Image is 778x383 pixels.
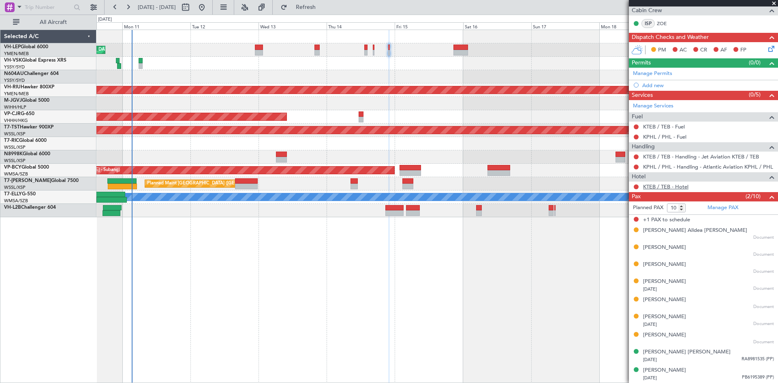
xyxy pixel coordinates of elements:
[753,268,774,275] span: Document
[4,104,26,110] a: WIHH/HLP
[4,131,26,137] a: WSSL/XSP
[643,153,759,160] a: KTEB / TEB - Handling - Jet Aviation KTEB / TEB
[632,112,643,122] span: Fuel
[753,285,774,292] span: Document
[395,22,463,30] div: Fri 15
[4,125,53,130] a: T7-TSTHawker 900XP
[122,22,190,30] div: Mon 11
[707,204,738,212] a: Manage PAX
[4,98,49,103] a: M-JGVJGlobal 5000
[98,16,112,23] div: [DATE]
[4,152,23,156] span: N8998K
[259,22,327,30] div: Wed 13
[643,331,686,339] div: [PERSON_NAME]
[753,304,774,310] span: Document
[4,111,21,116] span: VP-CJR
[4,51,29,57] a: YMEN/MEB
[463,22,531,30] div: Sat 16
[720,46,727,54] span: AF
[753,234,774,241] span: Document
[4,205,56,210] a: VH-L2BChallenger 604
[643,357,657,363] span: [DATE]
[4,178,51,183] span: T7-[PERSON_NAME]
[4,64,25,70] a: YSSY/SYD
[749,90,761,99] span: (0/5)
[643,163,773,170] a: KPHL / PHL - Handling - Atlantic Aviation KPHL / PHL
[643,133,686,140] a: KPHL / PHL - Fuel
[643,216,690,224] span: +1 PAX to schedule
[632,192,641,201] span: Pax
[643,244,686,252] div: [PERSON_NAME]
[753,339,774,346] span: Document
[643,366,686,374] div: [PERSON_NAME]
[658,46,666,54] span: PM
[4,77,25,83] a: YSSY/SYD
[4,138,19,143] span: T7-RIC
[4,45,48,49] a: VH-LEPGlobal 6000
[4,144,26,150] a: WSSL/XSP
[4,111,34,116] a: VP-CJRG-650
[632,6,662,15] span: Cabin Crew
[742,374,774,381] span: PB6195389 (PP)
[642,82,774,89] div: Add new
[746,192,761,201] span: (2/10)
[289,4,323,10] span: Refresh
[633,102,673,110] a: Manage Services
[4,138,47,143] a: T7-RICGlobal 6000
[4,178,79,183] a: T7-[PERSON_NAME]Global 7500
[4,85,21,90] span: VH-RIU
[643,321,657,327] span: [DATE]
[749,58,761,67] span: (0/0)
[4,165,49,170] a: VP-BCYGlobal 5000
[4,192,36,197] a: T7-ELLYG-550
[633,70,672,78] a: Manage Permits
[700,46,707,54] span: CR
[740,46,746,54] span: FP
[4,58,66,63] a: VH-VSKGlobal Express XRS
[190,22,259,30] div: Tue 12
[4,205,21,210] span: VH-L2B
[4,165,21,170] span: VP-BCY
[4,91,29,97] a: YMEN/MEB
[25,1,71,13] input: Trip Number
[643,286,657,292] span: [DATE]
[138,4,176,11] span: [DATE] - [DATE]
[643,123,685,130] a: KTEB / TEB - Fuel
[680,46,687,54] span: AC
[753,251,774,258] span: Document
[632,91,653,100] span: Services
[4,98,22,103] span: M-JGVJ
[643,348,731,356] div: [PERSON_NAME] [PERSON_NAME]
[643,261,686,269] div: [PERSON_NAME]
[4,45,21,49] span: VH-LEP
[4,192,22,197] span: T7-ELLY
[4,85,54,90] a: VH-RIUHawker 800XP
[643,227,747,235] div: [PERSON_NAME] Alldea [PERSON_NAME]
[4,118,28,124] a: VHHH/HKG
[633,204,663,212] label: Planned PAX
[657,20,675,27] a: ZOE
[4,58,22,63] span: VH-VSK
[641,19,655,28] div: ISP
[643,313,686,321] div: [PERSON_NAME]
[4,71,24,76] span: N604AU
[21,19,85,25] span: All Aircraft
[531,22,599,30] div: Sun 17
[632,33,709,42] span: Dispatch Checks and Weather
[643,375,657,381] span: [DATE]
[4,71,59,76] a: N604AUChallenger 604
[632,142,655,152] span: Handling
[753,321,774,327] span: Document
[632,172,645,182] span: Hotel
[4,184,26,190] a: WSSL/XSP
[9,16,88,29] button: All Aircraft
[632,58,651,68] span: Permits
[4,158,26,164] a: WSSL/XSP
[327,22,395,30] div: Thu 14
[643,278,686,286] div: [PERSON_NAME]
[4,198,28,204] a: WMSA/SZB
[4,125,20,130] span: T7-TST
[599,22,667,30] div: Mon 18
[643,183,688,190] a: KTEB / TEB - Hotel
[742,356,774,363] span: RA8981535 (PP)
